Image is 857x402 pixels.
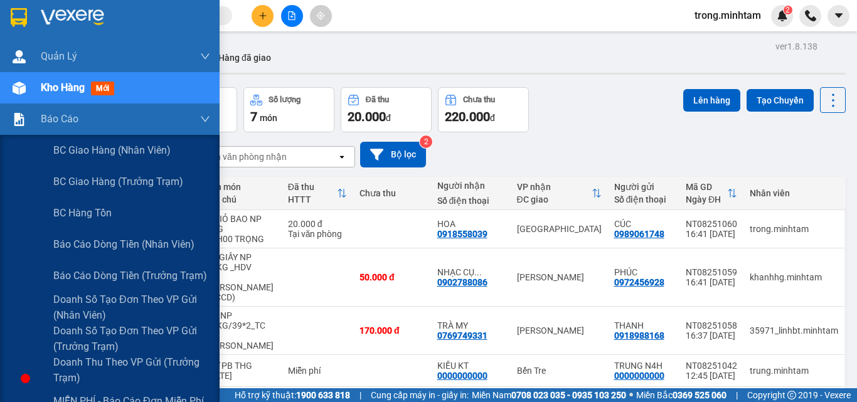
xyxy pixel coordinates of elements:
[269,95,301,104] div: Số lượng
[437,219,504,229] div: HOA
[53,142,171,158] span: BC giao hàng (nhân viên)
[206,272,275,302] div: 8H MAI KHANH (CCCD)
[288,182,337,192] div: Đã thu
[91,82,114,95] span: mới
[206,182,275,192] div: Tên món
[371,388,469,402] span: Cung cấp máy in - giấy in:
[686,371,737,381] div: 12:45 [DATE]
[437,277,487,287] div: 0902788086
[517,272,602,282] div: [PERSON_NAME]
[517,182,592,192] div: VP nhận
[614,194,673,204] div: Số điện thoại
[208,43,281,73] button: Hàng đã giao
[445,109,490,124] span: 220.000
[629,393,633,398] span: ⚪️
[614,331,664,341] div: 0918988168
[366,95,389,104] div: Đã thu
[784,6,792,14] sup: 2
[360,142,426,167] button: Bộ lọc
[341,87,432,132] button: Đã thu20.000đ
[438,87,529,132] button: Chưa thu220.000đ
[437,229,487,239] div: 0918558039
[437,361,504,371] div: KIỀU KT
[614,361,673,371] div: TRUNG N4H
[463,95,495,104] div: Chưa thu
[41,82,85,93] span: Kho hàng
[679,177,743,210] th: Toggle SortBy
[287,11,296,20] span: file-add
[736,388,738,402] span: |
[614,277,664,287] div: 0972456928
[686,219,737,229] div: NT08251060
[310,5,332,27] button: aim
[787,391,796,399] span: copyright
[614,371,664,381] div: 0000000000
[750,272,838,282] div: khanhhg.minhtam
[686,194,727,204] div: Ngày ĐH
[288,194,337,204] div: HTTT
[673,390,727,400] strong: 0369 525 060
[41,48,77,64] span: Quản Lý
[316,11,325,20] span: aim
[200,51,210,61] span: down
[777,10,788,21] img: icon-new-feature
[750,224,838,234] div: trong.minhtam
[206,194,275,204] div: Ghi chú
[252,5,274,27] button: plus
[750,188,838,198] div: Nhân viên
[53,292,210,323] span: Doanh số tạo đơn theo VP gửi (nhân viên)
[260,113,277,123] span: món
[437,181,504,191] div: Người nhận
[833,10,844,21] span: caret-down
[437,267,504,277] div: NHẠC CỤ NGUYỄN SANH
[250,109,257,124] span: 7
[200,114,210,124] span: down
[348,109,386,124] span: 20.000
[614,182,673,192] div: Người gửi
[636,388,727,402] span: Miền Bắc
[359,325,424,336] div: 170.000 đ
[775,40,817,53] div: ver 1.8.138
[206,331,275,351] div: 8H MAI LINH
[11,8,27,27] img: logo-vxr
[686,320,737,331] div: NT08251058
[206,310,275,331] div: 3 T NP 40KG/39*2_TC
[53,174,183,189] span: BC giao hàng (trưởng trạm)
[206,234,275,244] div: 19H00 TRỌNG
[359,188,424,198] div: Chưa thu
[750,366,838,376] div: trung.minhtam
[490,113,495,123] span: đ
[281,5,303,27] button: file-add
[53,323,210,354] span: Doanh số tạo đơn theo VP gửi (trưởng trạm)
[614,229,664,239] div: 0989061748
[511,177,608,210] th: Toggle SortBy
[13,50,26,63] img: warehouse-icon
[474,267,482,277] span: ...
[206,214,275,234] div: 1 GIỎ BAO NP 5KG
[53,205,112,221] span: BC hàng tồn
[13,113,26,126] img: solution-icon
[517,194,592,204] div: ĐC giao
[472,388,626,402] span: Miền Nam
[686,229,737,239] div: 16:41 [DATE]
[206,252,275,272] div: 1K GIẤY NP 14KG _HDV
[785,6,790,14] span: 2
[686,267,737,277] div: NT08251059
[288,219,347,229] div: 20.000 đ
[53,354,210,386] span: Doanh thu theo VP gửi (Trưởng Trạm)
[686,331,737,341] div: 16:37 [DATE]
[258,11,267,20] span: plus
[53,236,194,252] span: Báo cáo dòng tiền (nhân viên)
[243,87,334,132] button: Số lượng7món
[686,361,737,371] div: NT08251042
[686,182,727,192] div: Mã GD
[206,361,275,381] div: 1 ƠPB THG 15/08/2025
[386,113,391,123] span: đ
[282,177,353,210] th: Toggle SortBy
[288,366,347,376] div: Miễn phí
[337,152,347,162] svg: open
[517,366,602,376] div: Bến Tre
[750,325,838,336] div: 35971_linhbt.minhtam
[53,268,207,283] span: Báo cáo dòng tiền (trưởng trạm)
[511,390,626,400] strong: 0708 023 035 - 0935 103 250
